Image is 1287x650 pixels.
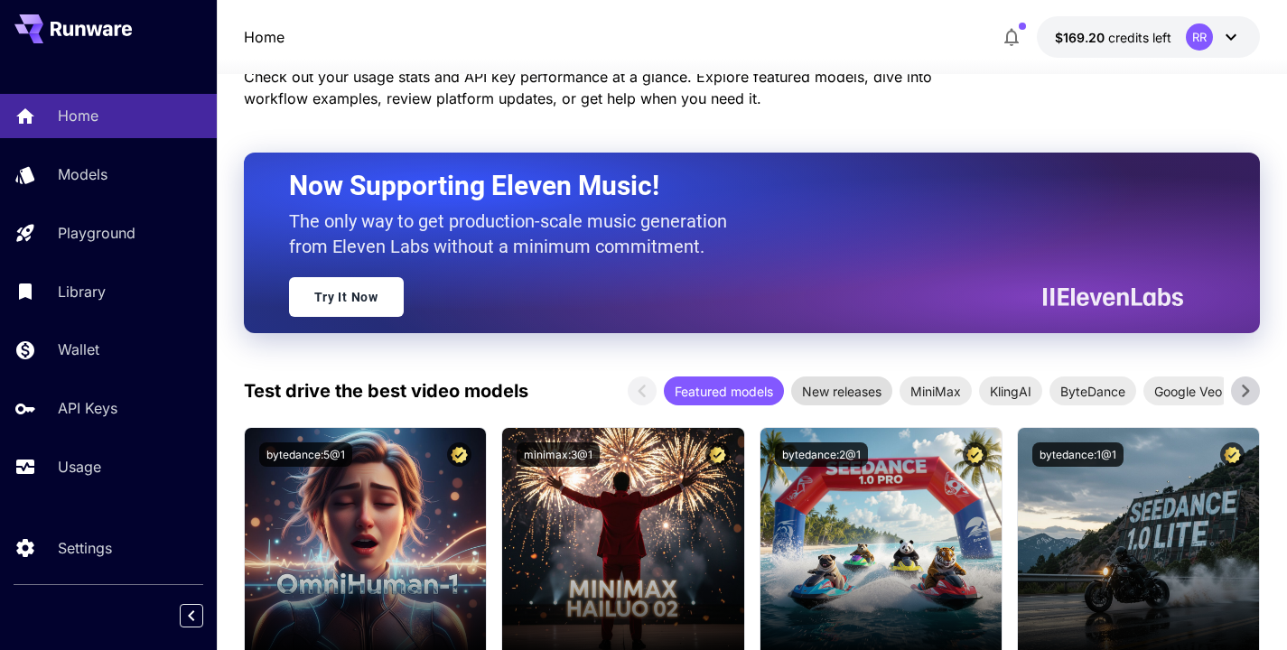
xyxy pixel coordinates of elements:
p: Test drive the best video models [244,377,528,404]
p: The only way to get production-scale music generation from Eleven Labs without a minimum commitment. [289,209,741,259]
span: New releases [791,382,892,401]
div: KlingAI [979,376,1042,405]
p: Library [58,281,106,302]
span: $169.20 [1055,30,1108,45]
div: Google Veo [1143,376,1233,405]
button: bytedance:1@1 [1032,442,1124,467]
p: Playground [58,222,135,244]
div: Collapse sidebar [193,599,217,632]
button: bytedance:2@1 [775,442,868,467]
p: Models [58,163,107,185]
div: RR [1186,23,1213,51]
p: Usage [58,456,101,478]
button: Certified Model – Vetted for best performance and includes a commercial license. [963,442,987,467]
p: API Keys [58,397,117,419]
div: ByteDance [1049,376,1136,405]
h2: Now Supporting Eleven Music! [289,169,1170,203]
div: Featured models [664,376,784,405]
nav: breadcrumb [244,26,284,48]
button: Collapse sidebar [180,604,203,627]
div: $169.20169 [1055,28,1171,47]
button: Certified Model – Vetted for best performance and includes a commercial license. [705,442,730,467]
span: MiniMax [900,382,972,401]
button: $169.20169RR [1037,16,1260,58]
button: bytedance:5@1 [259,442,352,467]
a: Try It Now [289,277,404,317]
p: Settings [58,537,112,559]
span: KlingAI [979,382,1042,401]
span: Google Veo [1143,382,1233,401]
button: minimax:3@1 [517,442,600,467]
span: Featured models [664,382,784,401]
a: Home [244,26,284,48]
div: MiniMax [900,376,972,405]
button: Certified Model – Vetted for best performance and includes a commercial license. [1220,442,1245,467]
span: ByteDance [1049,382,1136,401]
div: New releases [791,376,892,405]
button: Certified Model – Vetted for best performance and includes a commercial license. [447,442,471,467]
p: Home [58,105,98,126]
span: credits left [1108,30,1171,45]
p: Wallet [58,339,99,360]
